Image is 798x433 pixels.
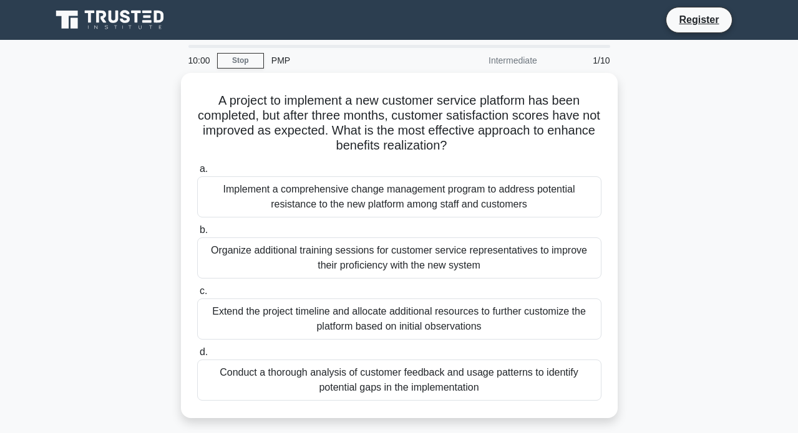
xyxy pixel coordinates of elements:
div: Implement a comprehensive change management program to address potential resistance to the new pl... [197,176,601,217]
div: Intermediate [435,48,545,73]
h5: A project to implement a new customer service platform has been completed, but after three months... [196,93,603,154]
span: b. [200,224,208,235]
div: Conduct a thorough analysis of customer feedback and usage patterns to identify potential gaps in... [197,359,601,401]
div: 10:00 [181,48,217,73]
a: Stop [217,53,264,69]
span: a. [200,163,208,174]
div: Organize additional training sessions for customer service representatives to improve their profi... [197,237,601,278]
a: Register [671,12,726,27]
span: d. [200,346,208,357]
div: Extend the project timeline and allocate additional resources to further customize the platform b... [197,298,601,340]
span: c. [200,285,207,296]
div: PMP [264,48,435,73]
div: 1/10 [545,48,618,73]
